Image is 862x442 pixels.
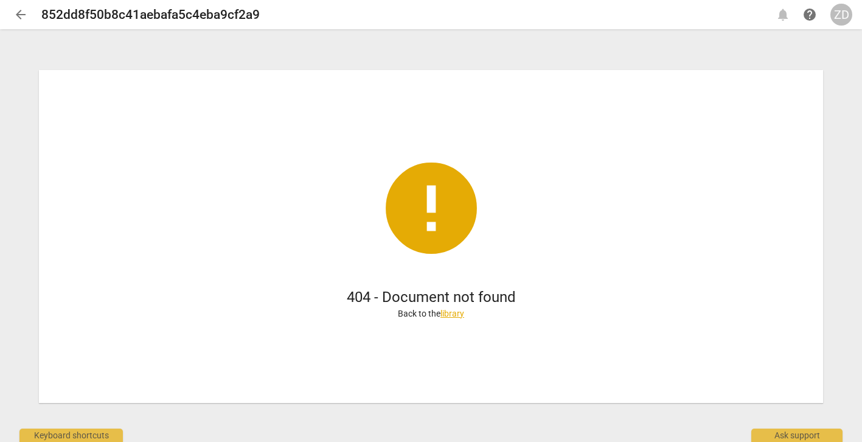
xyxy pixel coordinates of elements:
[751,429,843,442] div: Ask support
[830,4,852,26] button: ZD
[377,153,486,263] span: error
[799,4,821,26] a: Help
[13,7,28,22] span: arrow_back
[398,307,464,320] p: Back to the
[347,287,516,307] h1: 404 - Document not found
[41,7,260,23] h2: 852dd8f50b8c41aebafa5c4eba9cf2a9
[440,309,464,318] a: library
[19,429,123,442] div: Keyboard shortcuts
[802,7,817,22] span: help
